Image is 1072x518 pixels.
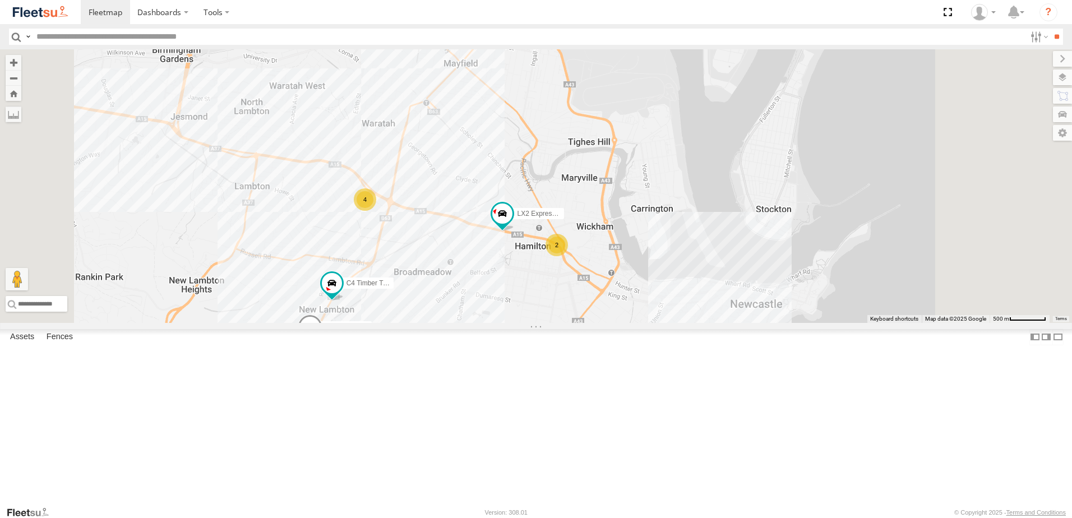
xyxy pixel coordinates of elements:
[925,316,986,322] span: Map data ©2025 Google
[993,316,1009,322] span: 500 m
[24,29,33,45] label: Search Query
[870,315,918,323] button: Keyboard shortcuts
[346,279,396,287] span: C4 Timber Truck
[967,4,1000,21] div: Oliver Lees
[41,329,78,345] label: Fences
[517,210,567,218] span: LX2 Express Ute
[11,4,70,20] img: fleetsu-logo-horizontal.svg
[6,86,21,101] button: Zoom Home
[4,329,40,345] label: Assets
[1029,329,1041,345] label: Dock Summary Table to the Left
[354,188,376,211] div: 4
[546,234,568,256] div: 2
[6,55,21,70] button: Zoom in
[1052,329,1064,345] label: Hide Summary Table
[6,268,28,290] button: Drag Pegman onto the map to open Street View
[990,315,1050,323] button: Map Scale: 500 m per 62 pixels
[6,507,58,518] a: Visit our Website
[6,70,21,86] button: Zoom out
[6,107,21,122] label: Measure
[1041,329,1052,345] label: Dock Summary Table to the Right
[1055,317,1067,321] a: Terms (opens in new tab)
[1006,509,1066,516] a: Terms and Conditions
[485,509,528,516] div: Version: 308.01
[1026,29,1050,45] label: Search Filter Options
[954,509,1066,516] div: © Copyright 2025 -
[325,323,378,331] span: B3 Transfer Truck
[1053,125,1072,141] label: Map Settings
[1039,3,1057,21] i: ?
